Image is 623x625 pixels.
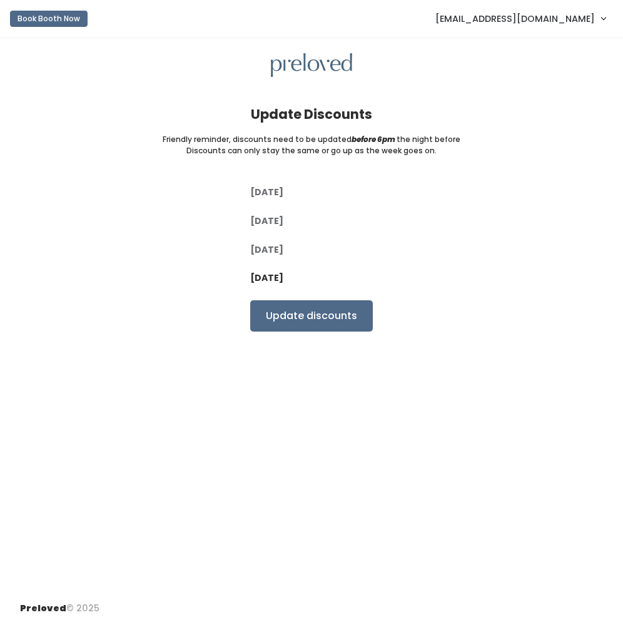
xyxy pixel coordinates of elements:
i: before 6pm [352,134,395,145]
img: preloved logo [271,53,352,78]
label: [DATE] [250,215,283,228]
div: © 2025 [20,592,99,615]
span: [EMAIL_ADDRESS][DOMAIN_NAME] [435,12,595,26]
button: Book Booth Now [10,11,88,27]
label: [DATE] [250,272,283,285]
label: [DATE] [250,243,283,257]
a: [EMAIL_ADDRESS][DOMAIN_NAME] [423,5,618,32]
small: Friendly reminder, discounts need to be updated the night before [163,134,460,145]
input: Update discounts [250,300,373,332]
span: Preloved [20,602,66,614]
h4: Update Discounts [251,107,372,121]
a: Book Booth Now [10,5,88,33]
label: [DATE] [250,186,283,199]
small: Discounts can only stay the same or go up as the week goes on. [186,145,437,156]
